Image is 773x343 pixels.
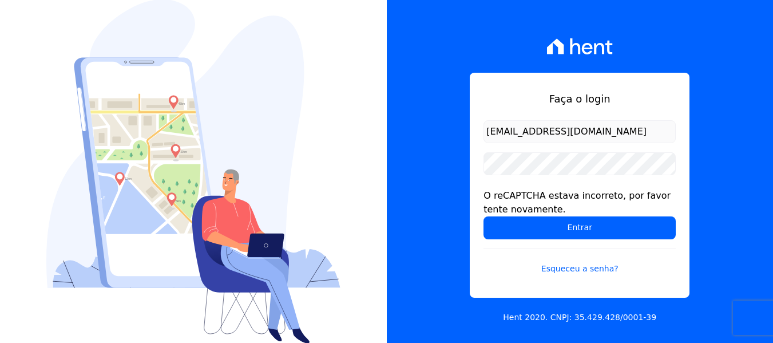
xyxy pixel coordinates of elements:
p: Hent 2020. CNPJ: 35.429.428/0001-39 [503,312,656,324]
h1: Faça o login [483,91,676,107]
input: Email [483,120,676,143]
input: Entrar [483,216,676,239]
a: Esqueceu a senha? [483,249,676,275]
div: O reCAPTCHA estava incorreto, por favor tente novamente. [483,189,676,216]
